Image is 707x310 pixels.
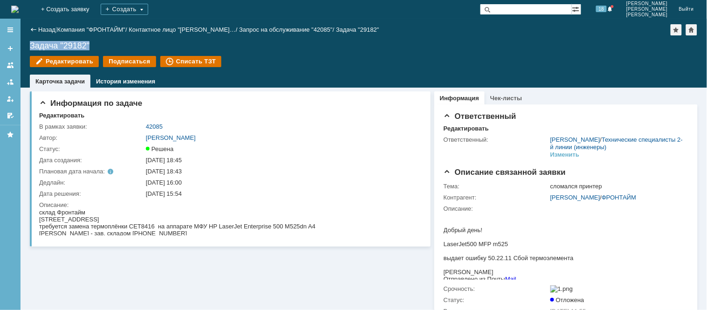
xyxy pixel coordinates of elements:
div: Задача "29182" [30,41,698,50]
div: | [55,26,57,33]
a: Мои согласования [3,108,18,123]
div: Описание: [39,201,419,209]
div: [DATE] 18:43 [146,168,418,175]
div: / [239,26,336,33]
div: Описание: [444,205,686,213]
a: Технические специалисты 2-й линии (инженеры) [550,136,683,151]
div: Задача "29182" [336,26,379,33]
div: Создать [101,4,148,15]
a: Назад [38,26,55,33]
img: 1.png [550,285,573,293]
div: Статус: [444,296,549,304]
div: / [129,26,239,33]
a: [PERSON_NAME] [550,136,600,143]
span: 18 [596,6,607,12]
a: Перейти на домашнюю страницу [11,6,19,13]
a: [PERSON_NAME] [550,194,600,201]
a: Компания "ФРОНТАЙМ" [57,26,125,33]
span: [PERSON_NAME] [626,12,668,18]
div: Дедлайн: [39,179,144,186]
a: Мои заявки [3,91,18,106]
a: ФРОНТАЙМ [602,194,636,201]
div: Редактировать [39,112,84,119]
span: Описание связанной заявки [444,168,566,177]
div: Дата решения: [39,190,144,198]
a: Заявки на командах [3,58,18,73]
div: Ответственный: [444,136,549,144]
div: [DATE] 15:54 [146,190,418,198]
div: Изменить [550,151,580,158]
a: Запрос на обслуживание "42085" [239,26,333,33]
div: Редактировать [444,125,489,132]
img: logo [11,6,19,13]
div: / [57,26,129,33]
div: Срочность: [444,285,549,293]
a: [PERSON_NAME] [146,134,196,141]
span: Расширенный поиск [572,4,581,13]
span: [PERSON_NAME] [626,7,668,12]
span: Информация по задаче [39,99,142,108]
a: Mail [62,63,73,70]
div: В рамках заявки: [39,123,144,131]
div: Дата создания: [39,157,144,164]
span: Отложена [550,296,584,303]
div: [DATE] 16:00 [146,179,418,186]
div: Тема: [444,183,549,190]
div: Статус: [39,145,144,153]
span: [PERSON_NAME] [626,1,668,7]
a: Контактное лицо "[PERSON_NAME]… [129,26,236,33]
div: Сделать домашней страницей [686,24,697,35]
a: Чек-листы [490,95,522,102]
div: / [550,136,684,151]
div: / [550,194,684,201]
a: Создать заявку [3,41,18,56]
a: История изменения [96,78,155,85]
div: Автор: [39,134,144,142]
div: Добавить в избранное [671,24,682,35]
div: [DATE] 18:45 [146,157,418,164]
div: Плановая дата начала: [39,168,133,175]
div: сломался принтер [550,183,684,190]
a: 42085 [146,123,163,130]
a: Заявки в моей ответственности [3,75,18,90]
a: Информация [440,95,479,102]
div: Контрагент: [444,194,549,201]
span: Решена [146,145,173,152]
span: Ответственный [444,112,516,121]
a: Карточка задачи [35,78,85,85]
